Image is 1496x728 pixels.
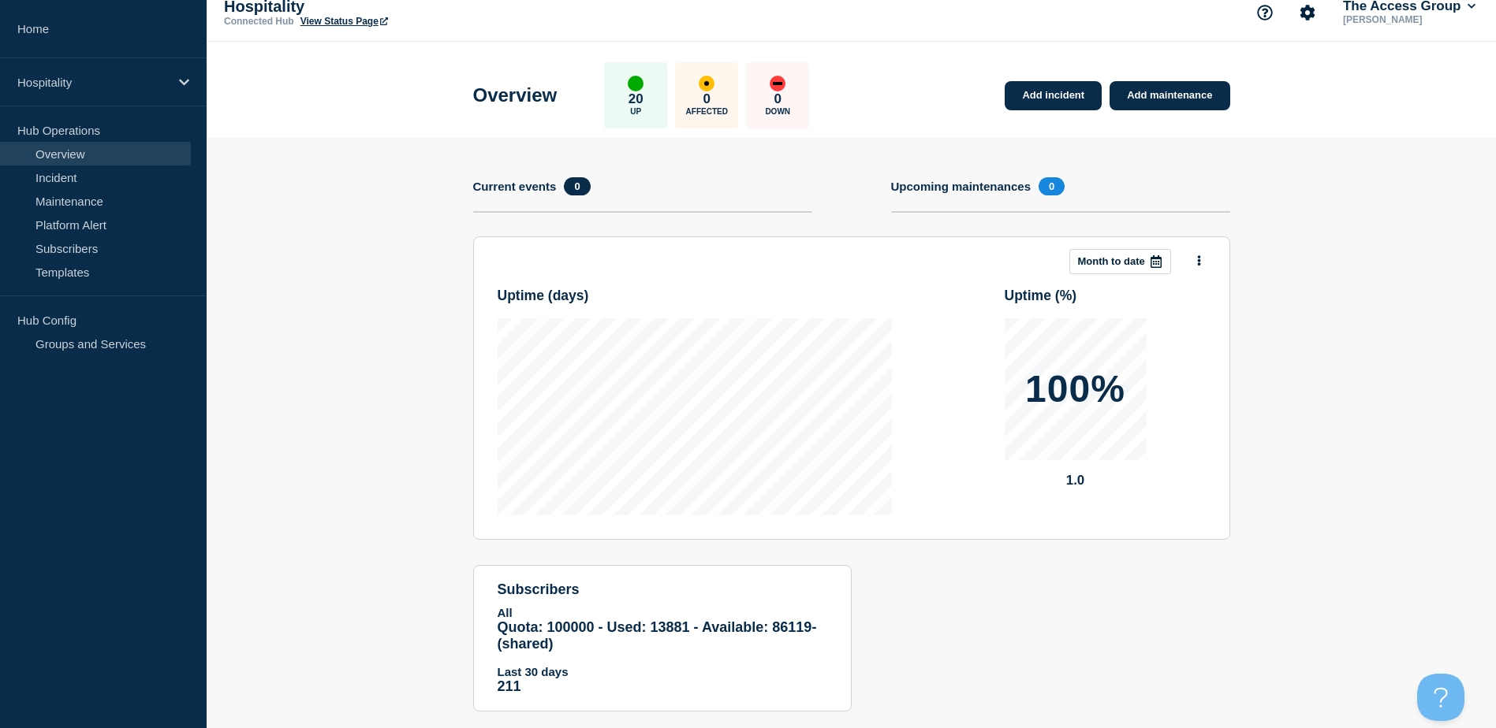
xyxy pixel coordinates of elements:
[630,107,641,116] p: Up
[1340,14,1479,25] p: [PERSON_NAME]
[17,76,169,89] p: Hospitality
[628,76,644,91] div: up
[703,91,711,107] p: 0
[473,84,558,106] h1: Overview
[774,91,782,107] p: 0
[765,107,790,116] p: Down
[770,76,785,91] div: down
[686,107,728,116] p: Affected
[498,665,827,678] p: Last 30 days
[1110,81,1229,110] a: Add maintenance
[1005,81,1102,110] a: Add incident
[1417,674,1464,721] iframe: Help Scout Beacon - Open
[473,180,557,193] h4: Current events
[1005,288,1206,304] h3: Uptime ( % )
[891,180,1032,193] h4: Upcoming maintenances
[699,76,714,91] div: affected
[498,606,827,619] p: All
[498,581,827,598] h4: subscribers
[498,619,817,652] span: Quota: 100000 - Used: 13881 - Available: 86119 - (shared)
[1078,255,1145,267] p: Month to date
[224,16,294,27] p: Connected Hub
[564,177,590,195] span: 0
[1039,177,1065,195] span: 0
[629,91,644,107] p: 20
[1025,370,1125,408] p: 100%
[1069,249,1171,274] button: Month to date
[1005,473,1147,488] p: 1.0
[498,288,892,304] h3: Uptime ( days )
[498,678,827,695] p: 211
[300,16,388,27] a: View Status Page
